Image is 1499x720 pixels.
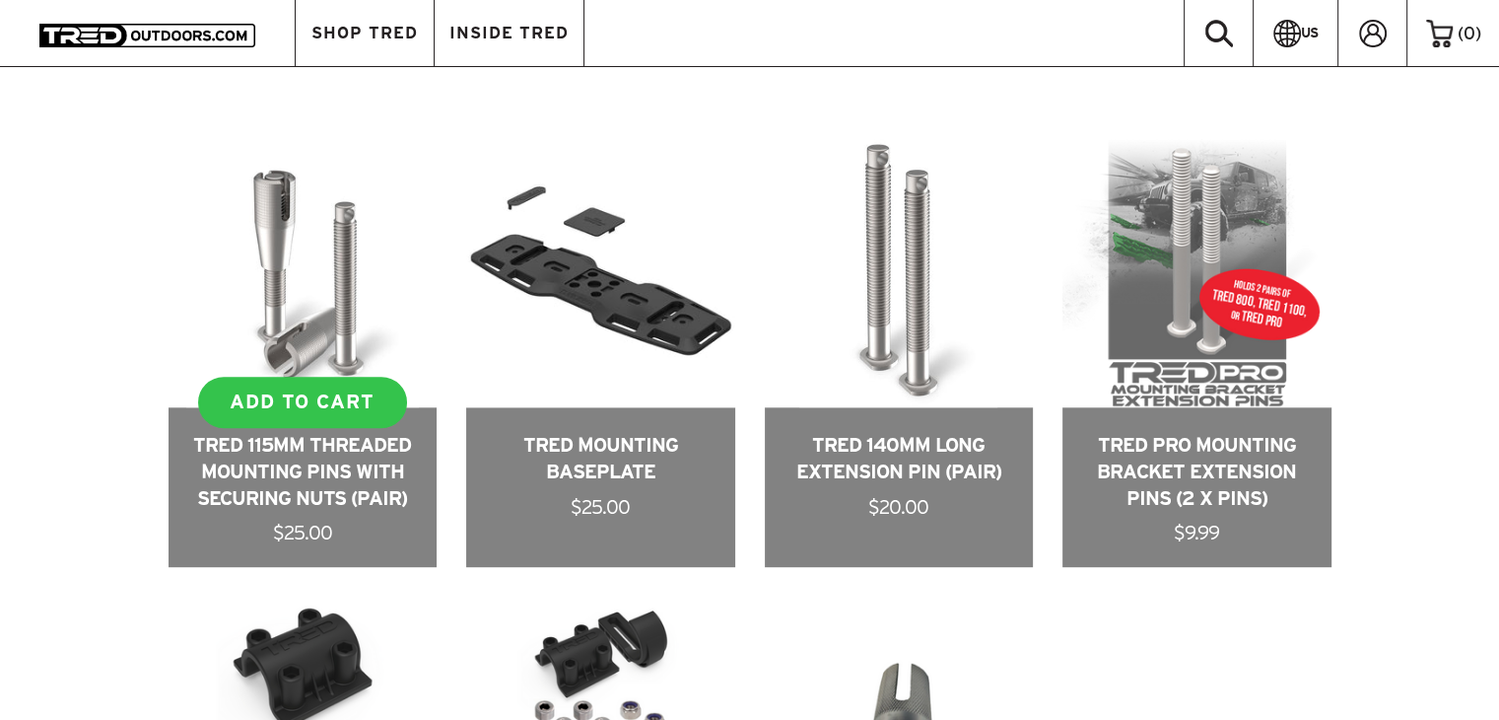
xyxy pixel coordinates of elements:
[198,377,408,428] a: ADD TO CART
[449,25,569,41] span: INSIDE TRED
[311,25,418,41] span: SHOP TRED
[39,24,255,47] img: TRED Outdoors America
[1458,25,1481,42] span: ( )
[1426,20,1453,47] img: cart-icon
[1464,24,1475,42] span: 0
